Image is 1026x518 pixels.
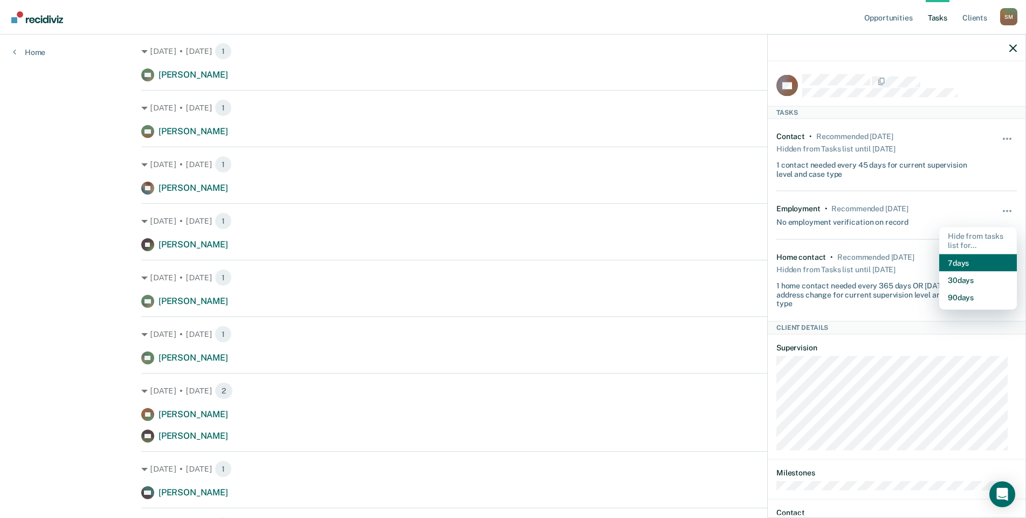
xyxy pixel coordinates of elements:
[1000,8,1017,25] div: S M
[776,261,896,277] div: Hidden from Tasks list until [DATE]
[830,252,833,261] div: •
[159,296,228,306] span: [PERSON_NAME]
[13,47,45,57] a: Home
[939,227,1017,254] div: Hide from tasks list for...
[215,99,232,116] span: 1
[776,277,977,308] div: 1 home contact needed every 365 days OR [DATE] of an address change for current supervision level...
[141,99,885,116] div: [DATE] • [DATE]
[809,132,812,141] div: •
[159,70,228,80] span: [PERSON_NAME]
[141,212,885,230] div: [DATE] • [DATE]
[939,254,1017,271] button: 7 days
[768,106,1025,119] div: Tasks
[159,409,228,419] span: [PERSON_NAME]
[159,183,228,193] span: [PERSON_NAME]
[989,481,1015,507] div: Open Intercom Messenger
[141,269,885,286] div: [DATE] • [DATE]
[776,252,826,261] div: Home contact
[776,343,1017,352] dt: Supervision
[11,11,63,23] img: Recidiviz
[159,126,228,136] span: [PERSON_NAME]
[215,460,232,478] span: 1
[215,382,233,399] span: 2
[1000,8,1017,25] button: Profile dropdown button
[776,213,908,227] div: No employment verification on record
[215,156,232,173] span: 1
[831,204,908,213] div: Recommended in 16 days
[159,239,228,250] span: [PERSON_NAME]
[215,269,232,286] span: 1
[939,271,1017,288] button: 30 days
[776,156,977,178] div: 1 contact needed every 45 days for current supervision level and case type
[141,326,885,343] div: [DATE] • [DATE]
[159,353,228,363] span: [PERSON_NAME]
[776,141,896,156] div: Hidden from Tasks list until [DATE]
[939,288,1017,306] button: 90 days
[837,252,914,261] div: Recommended in 16 days
[141,43,885,60] div: [DATE] • [DATE]
[825,204,828,213] div: •
[776,204,821,213] div: Employment
[816,132,893,141] div: Recommended 9 days ago
[141,382,885,399] div: [DATE] • [DATE]
[159,487,228,498] span: [PERSON_NAME]
[768,321,1025,334] div: Client Details
[776,132,805,141] div: Contact
[141,156,885,173] div: [DATE] • [DATE]
[141,460,885,478] div: [DATE] • [DATE]
[215,43,232,60] span: 1
[776,508,1017,517] dt: Contact
[159,431,228,441] span: [PERSON_NAME]
[776,468,1017,477] dt: Milestones
[215,326,232,343] span: 1
[215,212,232,230] span: 1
